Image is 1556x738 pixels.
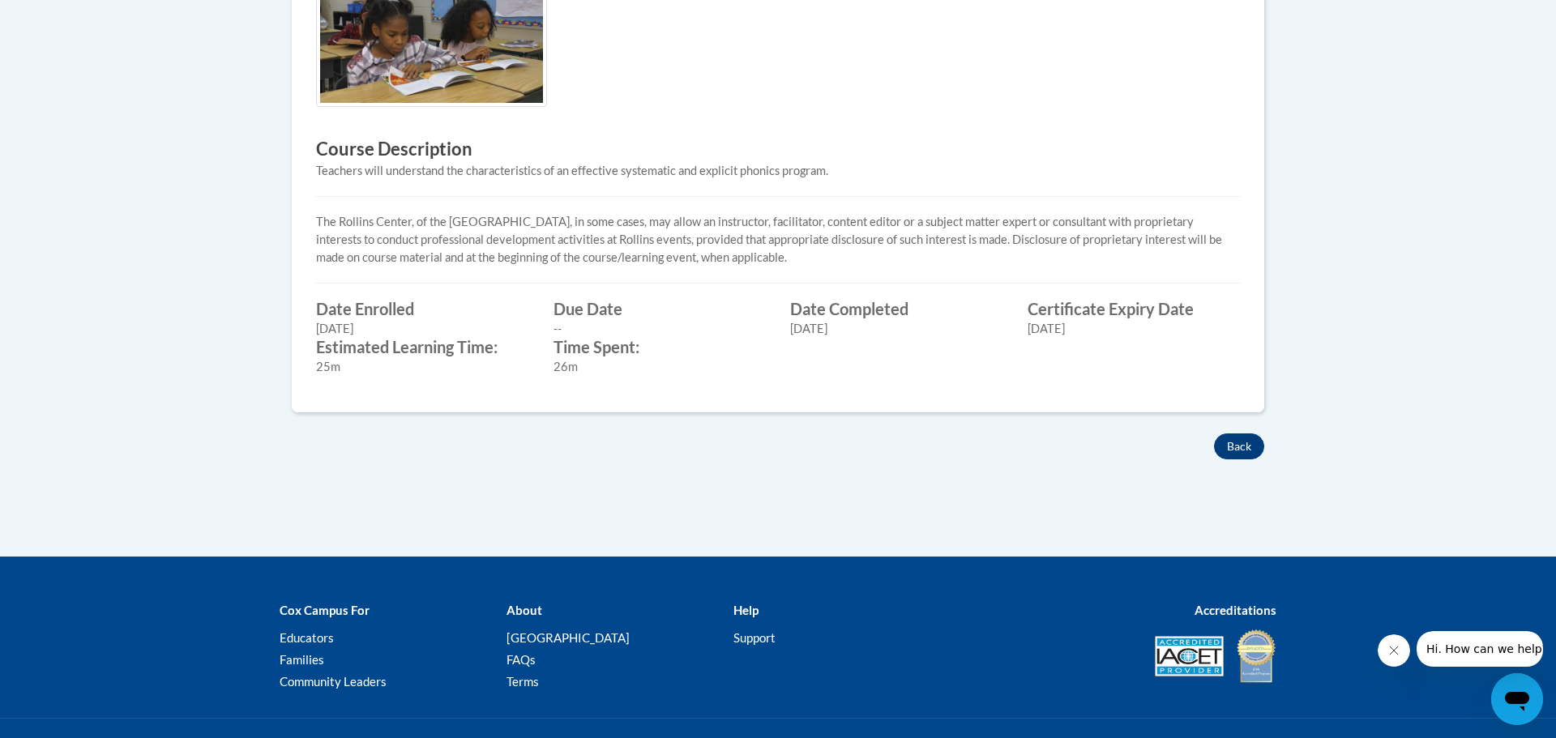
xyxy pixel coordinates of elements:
label: Date Enrolled [316,300,529,318]
label: Certificate Expiry Date [1028,300,1241,318]
h3: Course Description [316,137,1240,162]
label: Due Date [554,300,767,318]
b: Cox Campus For [280,603,370,617]
b: Accreditations [1195,603,1276,617]
a: Families [280,652,324,667]
a: FAQs [507,652,536,667]
a: Educators [280,630,334,645]
label: Estimated Learning Time: [316,338,529,356]
label: Date Completed [790,300,1003,318]
a: Support [733,630,776,645]
iframe: Button to launch messaging window [1491,673,1543,725]
button: Back [1214,433,1264,459]
iframe: Close message [1378,634,1410,667]
label: Time Spent: [554,338,767,356]
p: The Rollins Center, of the [GEOGRAPHIC_DATA], in some cases, may allow an instructor, facilitator... [316,213,1240,267]
div: -- [554,320,767,338]
a: Community Leaders [280,674,387,689]
div: 26m [554,358,767,376]
div: [DATE] [790,320,1003,338]
img: Accredited IACET® Provider [1155,636,1224,676]
a: [GEOGRAPHIC_DATA] [507,630,630,645]
b: Help [733,603,759,617]
a: Terms [507,674,539,689]
img: IDA® Accredited [1236,628,1276,685]
span: Hi. How can we help? [10,11,131,24]
iframe: Message from company [1417,631,1543,667]
b: About [507,603,542,617]
div: 25m [316,358,529,376]
div: [DATE] [316,320,529,338]
div: [DATE] [1028,320,1241,338]
div: Teachers will understand the characteristics of an effective systematic and explicit phonics prog... [316,162,1240,180]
